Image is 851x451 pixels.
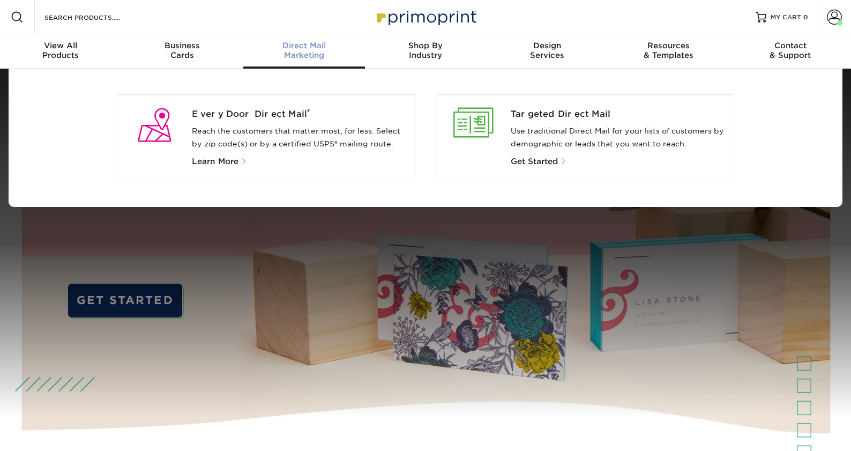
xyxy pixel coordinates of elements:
[511,108,726,121] a: Targeted Direct Mail
[729,34,851,69] a: Contact& Support
[243,41,365,50] span: Direct Mail
[243,41,365,60] div: Marketing
[122,41,243,60] div: Cards
[122,41,243,50] span: Business
[486,41,608,50] span: Design
[729,41,851,60] div: & Support
[243,34,365,69] a: Direct MailMarketing
[43,11,148,24] input: SEARCH PRODUCTS.....
[729,41,851,50] span: Contact
[771,13,801,22] span: MY CART
[307,107,310,115] sup: ®
[803,13,808,21] span: 0
[608,41,729,50] span: Resources
[486,34,608,69] a: DesignServices
[192,125,407,151] p: Reach the customers that matter most, for less. Select by zip code(s) or by a certified USPS® mai...
[511,157,558,166] span: Get Started
[365,41,487,60] div: Industry
[192,158,252,166] a: Learn More
[511,125,726,151] p: Use traditional Direct Mail for your lists of customers by demographic or leads that you want to ...
[122,34,243,69] a: BusinessCards
[192,108,407,121] a: Every Door Direct Mail®
[365,34,487,69] a: Shop ByIndustry
[192,108,407,121] span: Every Door Direct Mail
[608,34,729,69] a: Resources& Templates
[486,41,608,60] div: Services
[192,157,238,166] span: Learn More
[365,41,487,50] span: Shop By
[372,5,479,28] img: Primoprint
[511,158,567,166] a: Get Started
[608,41,729,60] div: & Templates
